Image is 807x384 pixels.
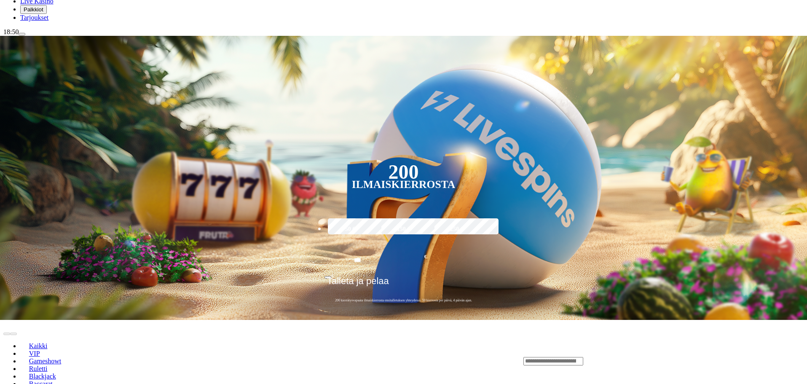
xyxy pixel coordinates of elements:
a: gift-inverted iconTarjoukset [20,14,48,21]
button: menu [19,33,25,35]
button: Talleta ja pelaa [324,275,483,293]
label: 250 € [432,217,481,242]
span: Tarjoukset [20,14,48,21]
span: 18:50 [3,28,19,35]
span: Ruletti [26,365,51,372]
button: next slide [10,333,17,335]
label: 50 € [326,217,375,242]
input: Search [523,357,583,365]
a: Ruletti [20,362,56,375]
div: Ilmaiskierrosta [352,180,456,190]
span: Gameshowt [26,357,64,365]
span: € [424,253,427,261]
div: 200 [388,167,418,177]
span: VIP [26,350,43,357]
label: 150 € [379,217,428,242]
a: Kaikki [20,339,56,352]
button: reward iconPalkkiot [20,5,47,14]
span: Talleta ja pelaa [327,276,389,293]
a: VIP [20,347,48,360]
button: prev slide [3,333,10,335]
span: Blackjack [26,373,59,380]
a: Gameshowt [20,354,70,367]
span: Palkkiot [24,6,43,13]
span: 200 kierrätysvapaata ilmaiskierrosta ensitalletuksen yhteydessä. 50 kierrosta per päivä, 4 päivän... [324,298,483,303]
span: € [331,273,334,278]
span: Kaikki [26,342,51,349]
a: Blackjack [20,370,65,382]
